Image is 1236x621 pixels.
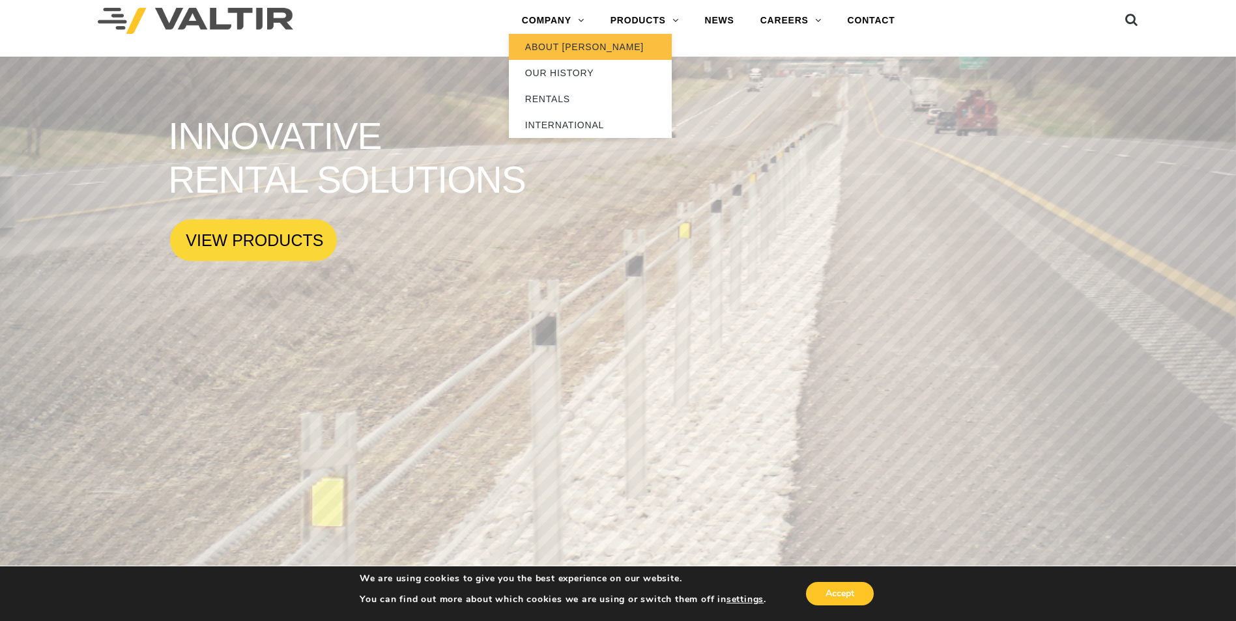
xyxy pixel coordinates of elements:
a: INTERNATIONAL [509,112,672,138]
button: Accept [806,582,874,605]
p: We are using cookies to give you the best experience on our website. [360,573,766,585]
a: COMPANY [509,8,597,34]
rs-layer: INNOVATIVE RENTAL SOLUTIONS [168,115,526,202]
a: CONTACT [835,8,908,34]
a: PRODUCTS [597,8,692,34]
p: You can find out more about which cookies we are using or switch them off in . [360,594,766,605]
a: VIEW PRODUCTS [170,219,337,261]
a: RENTALS [509,86,672,112]
a: NEWS [692,8,747,34]
img: Valtir [98,8,293,34]
a: OUR HISTORY [509,60,672,86]
a: CAREERS [747,8,835,34]
a: ABOUT [PERSON_NAME] [509,34,672,60]
button: settings [726,594,764,605]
